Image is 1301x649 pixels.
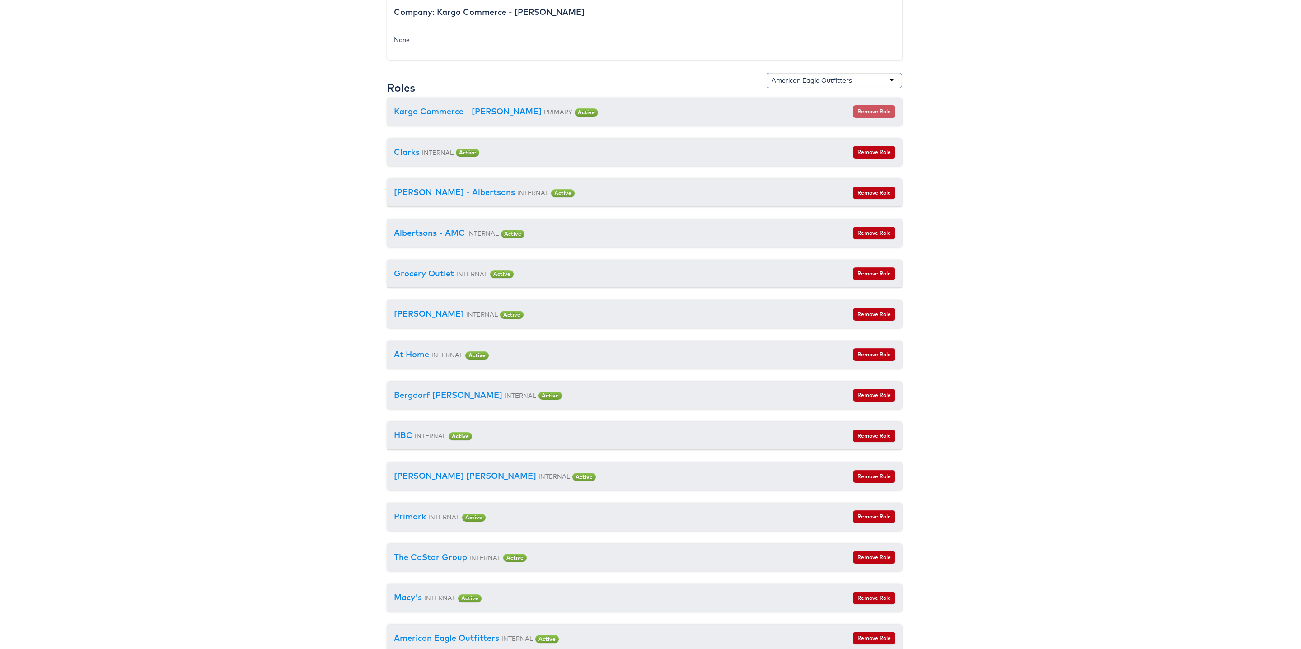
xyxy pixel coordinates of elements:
button: Remove Role [853,470,895,483]
span: Active [490,270,514,278]
button: Remove Role [853,187,895,199]
span: Active [456,149,479,157]
small: INTERNAL [505,392,536,399]
button: Remove Role [853,592,895,604]
button: Remove Role [853,227,895,239]
span: Active [551,189,575,197]
small: INTERNAL [466,310,498,318]
small: INTERNAL [456,270,488,278]
a: [PERSON_NAME] - Albertsons [394,187,515,197]
a: Bergdorf [PERSON_NAME] [394,390,502,400]
span: Active [458,594,482,602]
small: PRIMARY [544,108,572,116]
small: INTERNAL [467,229,499,237]
button: Remove Role [853,105,895,118]
span: Active [500,311,524,319]
small: INTERNAL [424,594,456,602]
small: INTERNAL [538,472,570,480]
small: INTERNAL [415,432,446,439]
span: Active [501,230,524,238]
small: INTERNAL [501,635,533,642]
a: Macy's [394,592,422,602]
a: At Home [394,349,429,360]
button: Remove Role [853,632,895,644]
span: Active [465,351,489,360]
span: Active [572,473,596,481]
a: Albertsons - AMC [394,228,465,238]
button: Remove Role [853,348,895,361]
a: Kargo Commerce - [PERSON_NAME] [394,106,542,117]
button: Remove Role [853,389,895,402]
h4: Company: Kargo Commerce - [PERSON_NAME] [394,8,895,17]
button: Remove Role [853,308,895,321]
a: Clarks [394,147,420,157]
small: INTERNAL [469,554,501,561]
div: American Eagle Outfitters [772,76,852,85]
button: Remove Role [853,146,895,159]
small: INTERNAL [428,513,460,521]
span: Active [575,108,598,117]
a: HBC [394,430,412,440]
button: Remove Role [853,510,895,523]
a: Primark [394,511,426,522]
small: INTERNAL [431,351,463,359]
button: Remove Role [853,267,895,280]
a: Grocery Outlet [394,268,454,279]
span: Active [449,432,472,440]
span: Active [503,554,527,562]
button: Remove Role [853,551,895,564]
a: The CoStar Group [394,552,467,562]
h3: Roles [387,82,415,93]
span: Active [535,635,559,643]
a: [PERSON_NAME] [394,308,464,319]
small: INTERNAL [517,189,549,196]
small: INTERNAL [422,149,454,156]
div: None [394,35,895,44]
button: Remove Role [853,430,895,442]
span: Active [462,514,486,522]
a: [PERSON_NAME] [PERSON_NAME] [394,471,536,481]
a: American Eagle Outfitters [394,633,499,643]
span: Active [538,392,562,400]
